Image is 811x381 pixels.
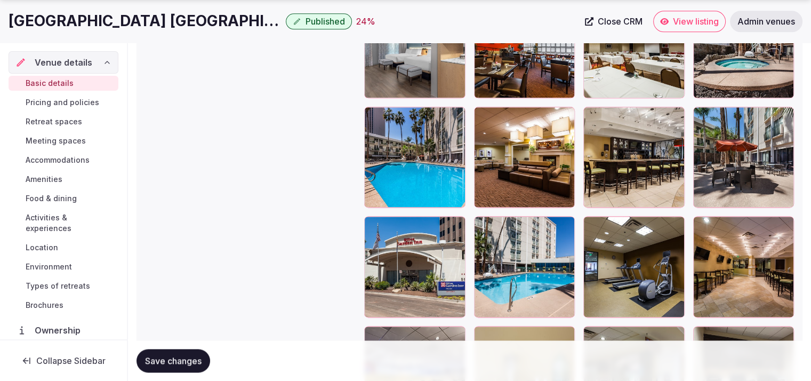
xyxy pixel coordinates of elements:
[474,216,575,317] div: eBCg6SU8nkaRFaHz0QaDYg_Hilton%20Garden%20Inn%20Phoenix%20Midtown_28.jpg.jpg?h=4000&w=6000
[35,324,85,337] span: Ownership
[583,107,685,208] div: 3soSOKcJ5kurz3n4ONZW8g_Hilton%20Garden%20Inn%20Phoenix%20Midtown_13.jpg.jpg?h=4000&w=6000
[583,216,685,317] div: d4azd6RzJUKjCW3bPVTAFw_Hilton%20Garden%20Inn%20Phoenix%20Midtown_23.jpg.jpg?h=4000&w=6000
[9,95,118,110] a: Pricing and policies
[9,298,118,313] a: Brochures
[693,107,794,208] div: B44E4NZTf0GUKVaga4dHA_Hilton%20Garden%20Inn%20Phoenix%20Midtown_11.jpg.jpg?h=4000&w=6000
[26,300,63,311] span: Brochures
[356,15,375,28] div: 24 %
[9,259,118,274] a: Environment
[9,349,118,372] button: Collapse Sidebar
[26,193,77,204] span: Food & dining
[9,191,118,206] a: Food & dining
[737,16,795,27] span: Admin venues
[9,153,118,168] a: Accommodations
[9,240,118,255] a: Location
[9,114,118,129] a: Retreat spaces
[26,261,72,272] span: Environment
[26,136,86,146] span: Meeting spaces
[26,242,58,253] span: Location
[9,210,118,236] a: Activities & experiences
[356,15,375,28] button: 24%
[598,16,643,27] span: Close CRM
[9,172,118,187] a: Amenities
[36,355,106,366] span: Collapse Sidebar
[26,281,90,291] span: Types of retreats
[579,11,649,32] a: Close CRM
[9,76,118,91] a: Basic details
[673,16,719,27] span: View listing
[136,349,210,372] button: Save changes
[364,107,465,208] div: Hsp9Ybs68EyJTlugBwIaVQ_Hilton%20Garden%20Inn%20Phoenix%20Midtown_01.jpg.jpg?h=4000&w=6000
[9,319,118,342] a: Ownership
[286,13,352,29] button: Published
[26,116,82,127] span: Retreat spaces
[145,355,202,366] span: Save changes
[9,133,118,148] a: Meeting spaces
[26,155,90,165] span: Accommodations
[306,16,345,27] span: Published
[364,216,465,317] div: Hi5B1iLPDkfqkh2briwg_PHXMDGI_Hilton%20Garden%20Inn%20Phoenix%20Midtown_22.jpg.jpg?h=4000&w=6000
[26,212,114,234] span: Activities & experiences
[693,216,794,317] div: 0tMLSoAWkOGefQksKiQ_Hilton%20Garden%20Inn%20Phoenix%20Midtown_17.jpg.jpg?h=4000&w=6000
[26,78,74,89] span: Basic details
[35,56,92,69] span: Venue details
[26,97,99,108] span: Pricing and policies
[9,279,118,293] a: Types of retreats
[653,11,726,32] a: View listing
[9,11,282,31] h1: [GEOGRAPHIC_DATA] [GEOGRAPHIC_DATA]
[26,174,62,185] span: Amenities
[474,107,575,208] div: aLpKvzDdaEa8D6n56zrwgg_Hilton%20Garden%20Inn%20Phoenix%20Midtown_20.jpg.jpg?h=4000&w=6000
[730,11,802,32] a: Admin venues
